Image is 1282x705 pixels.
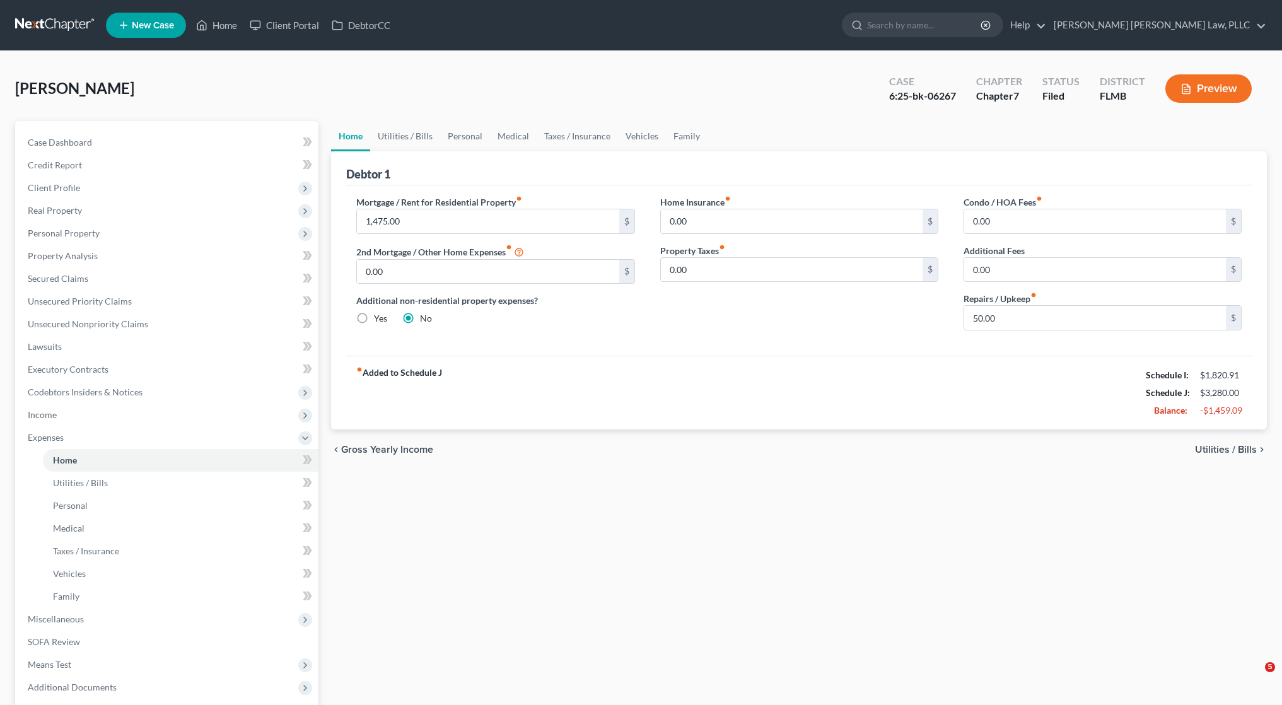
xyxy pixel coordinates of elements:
[964,244,1025,257] label: Additional Fees
[374,312,387,325] label: Yes
[1226,258,1241,282] div: $
[619,209,634,233] div: $
[18,290,318,313] a: Unsecured Priority Claims
[28,409,57,420] span: Income
[1239,662,1269,692] iframe: Intercom live chat
[1100,74,1145,89] div: District
[28,205,82,216] span: Real Property
[28,182,80,193] span: Client Profile
[28,341,62,352] span: Lawsuits
[1047,14,1266,37] a: [PERSON_NAME] [PERSON_NAME] Law, PLLC
[1100,89,1145,103] div: FLMB
[28,250,98,261] span: Property Analysis
[1200,404,1242,417] div: -$1,459.09
[1257,445,1267,455] i: chevron_right
[18,245,318,267] a: Property Analysis
[889,74,956,89] div: Case
[325,14,397,37] a: DebtorCC
[370,121,440,151] a: Utilities / Bills
[18,335,318,358] a: Lawsuits
[867,13,982,37] input: Search by name...
[1265,662,1275,672] span: 5
[43,517,318,540] a: Medical
[923,209,938,233] div: $
[964,306,1226,330] input: --
[356,294,634,307] label: Additional non-residential property expenses?
[537,121,618,151] a: Taxes / Insurance
[190,14,243,37] a: Home
[28,160,82,170] span: Credit Report
[618,121,666,151] a: Vehicles
[28,137,92,148] span: Case Dashboard
[43,449,318,472] a: Home
[964,292,1037,305] label: Repairs / Upkeep
[341,445,433,455] span: Gross Yearly Income
[43,540,318,562] a: Taxes / Insurance
[15,79,134,97] span: [PERSON_NAME]
[28,659,71,670] span: Means Test
[1042,74,1080,89] div: Status
[53,591,79,602] span: Family
[132,21,174,30] span: New Case
[28,318,148,329] span: Unsecured Nonpriority Claims
[18,313,318,335] a: Unsecured Nonpriority Claims
[660,244,725,257] label: Property Taxes
[1154,405,1187,416] strong: Balance:
[661,258,923,282] input: --
[243,14,325,37] a: Client Portal
[666,121,708,151] a: Family
[1200,387,1242,399] div: $3,280.00
[28,636,80,647] span: SOFA Review
[506,244,512,250] i: fiber_manual_record
[1042,89,1080,103] div: Filed
[516,195,522,202] i: fiber_manual_record
[357,260,619,284] input: --
[661,209,923,233] input: --
[346,166,390,182] div: Debtor 1
[976,89,1022,103] div: Chapter
[356,366,442,419] strong: Added to Schedule J
[1195,445,1257,455] span: Utilities / Bills
[1146,370,1189,380] strong: Schedule I:
[53,523,84,533] span: Medical
[28,273,88,284] span: Secured Claims
[28,364,108,375] span: Executory Contracts
[331,121,370,151] a: Home
[923,258,938,282] div: $
[420,312,432,325] label: No
[43,494,318,517] a: Personal
[440,121,490,151] a: Personal
[28,228,100,238] span: Personal Property
[28,614,84,624] span: Miscellaneous
[964,195,1042,209] label: Condo / HOA Fees
[1004,14,1046,37] a: Help
[18,267,318,290] a: Secured Claims
[28,296,132,306] span: Unsecured Priority Claims
[1036,195,1042,202] i: fiber_manual_record
[53,568,86,579] span: Vehicles
[1030,292,1037,298] i: fiber_manual_record
[619,260,634,284] div: $
[1195,445,1267,455] button: Utilities / Bills chevron_right
[18,154,318,177] a: Credit Report
[964,258,1226,282] input: --
[1146,387,1190,398] strong: Schedule J:
[1226,306,1241,330] div: $
[964,209,1226,233] input: --
[28,432,64,443] span: Expenses
[356,195,522,209] label: Mortgage / Rent for Residential Property
[53,500,88,511] span: Personal
[43,585,318,608] a: Family
[18,358,318,381] a: Executory Contracts
[1165,74,1252,103] button: Preview
[356,366,363,373] i: fiber_manual_record
[53,477,108,488] span: Utilities / Bills
[356,244,524,259] label: 2nd Mortgage / Other Home Expenses
[53,545,119,556] span: Taxes / Insurance
[976,74,1022,89] div: Chapter
[18,631,318,653] a: SOFA Review
[1200,369,1242,382] div: $1,820.91
[28,387,143,397] span: Codebtors Insiders & Notices
[725,195,731,202] i: fiber_manual_record
[889,89,956,103] div: 6:25-bk-06267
